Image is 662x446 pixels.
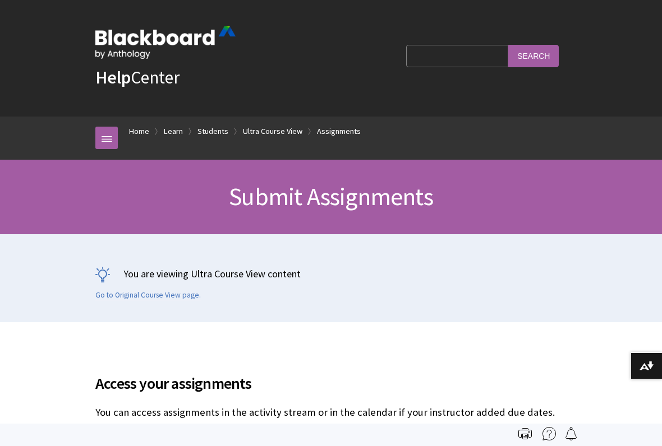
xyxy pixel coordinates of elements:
[95,405,567,420] p: You can access assignments in the activity stream or in the calendar if your instructor added due...
[317,124,361,138] a: Assignments
[197,124,228,138] a: Students
[164,124,183,138] a: Learn
[95,26,236,59] img: Blackboard by Anthology
[564,427,578,440] img: Follow this page
[95,290,201,300] a: Go to Original Course View page.
[229,181,433,212] span: Submit Assignments
[95,66,180,89] a: HelpCenter
[95,66,131,89] strong: Help
[518,427,532,440] img: Print
[95,267,567,281] p: You are viewing Ultra Course View content
[95,371,567,395] span: Access your assignments
[508,45,559,67] input: Search
[129,124,149,138] a: Home
[243,124,302,138] a: Ultra Course View
[543,427,556,440] img: More help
